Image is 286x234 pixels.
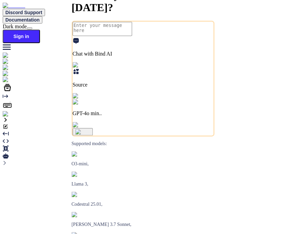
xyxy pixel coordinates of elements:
img: Pick Models [73,93,105,99]
img: Llama2 [72,172,91,177]
p: Llama 3, [72,182,215,187]
img: chat [3,53,17,59]
button: Documentation [3,16,42,24]
button: Sign in [3,30,40,43]
span: Discord Support [5,10,42,15]
p: Source [73,82,214,88]
img: signin [3,111,21,117]
span: Documentation [5,17,40,23]
img: ai-studio [3,59,27,65]
img: icon [75,129,90,135]
p: O3-mini, [72,162,215,167]
p: Chat with Bind AI [73,51,214,57]
p: GPT-4o min.. [73,111,214,117]
img: GPT-4 [72,152,89,157]
p: Supported models: [72,141,215,147]
button: Discord Support [3,9,45,16]
p: Codestral 25.01, [72,202,215,207]
img: githubLight [3,71,34,77]
img: Bind AI [3,3,25,9]
img: Mistral-AI [72,192,97,197]
span: Dark mode [3,24,27,29]
img: darkCloudIdeIcon [3,77,47,83]
img: GPT-4o mini [73,99,106,105]
p: [PERSON_NAME] 3.7 Sonnet, [72,222,215,228]
img: claude [72,212,89,218]
img: attachment [73,122,101,128]
img: Pick Tools [73,62,100,68]
img: chat [3,65,17,71]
